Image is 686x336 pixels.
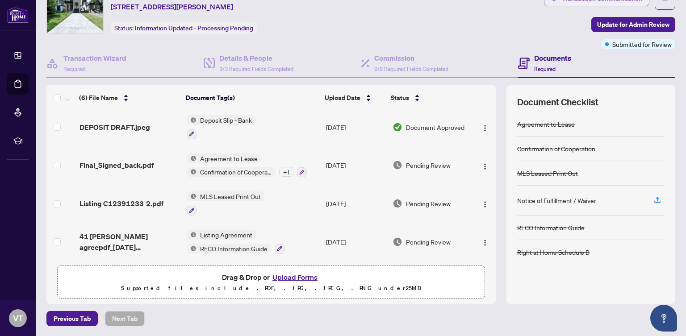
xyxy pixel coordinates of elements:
[534,66,556,72] span: Required
[322,184,389,223] td: [DATE]
[374,53,448,63] h4: Commission
[135,24,253,32] span: Information Updated - Processing Pending
[63,283,479,294] p: Supported files include .PDF, .JPG, .JPEG, .PNG under 25 MB
[279,167,293,177] div: + 1
[7,7,29,23] img: logo
[322,146,389,185] td: [DATE]
[187,191,264,216] button: Status IconMLS Leased Print Out
[393,160,402,170] img: Document Status
[322,108,389,146] td: [DATE]
[63,66,85,72] span: Required
[75,85,182,110] th: (6) File Name
[517,119,575,129] div: Agreement to Lease
[387,85,470,110] th: Status
[79,93,118,103] span: (6) File Name
[406,160,451,170] span: Pending Review
[197,244,271,253] span: RECO Information Guide
[374,66,448,72] span: 2/2 Required Fields Completed
[187,230,197,240] img: Status Icon
[219,66,293,72] span: 3/3 Required Fields Completed
[79,231,180,253] span: 41 [PERSON_NAME] agreepdf_[DATE] 08_41_52.pdf
[58,266,485,299] span: Drag & Drop orUpload FormsSupported files include .PDF, .JPG, .JPEG, .PNG under25MB
[187,115,197,125] img: Status Icon
[197,153,261,163] span: Agreement to Lease
[517,96,598,108] span: Document Checklist
[481,163,489,170] img: Logo
[478,196,492,211] button: Logo
[481,124,489,132] img: Logo
[197,191,264,201] span: MLS Leased Print Out
[591,17,675,32] button: Update for Admin Review
[321,85,387,110] th: Upload Date
[322,223,389,261] td: [DATE]
[481,239,489,246] img: Logo
[478,235,492,249] button: Logo
[478,158,492,172] button: Logo
[79,122,150,133] span: DEPOSIT DRAFT.jpeg
[406,237,451,247] span: Pending Review
[393,237,402,247] img: Document Status
[182,85,321,110] th: Document Tag(s)
[219,53,293,63] h4: Details & People
[111,1,233,12] span: [STREET_ADDRESS][PERSON_NAME]
[517,247,590,257] div: Right at Home Schedule B
[222,271,320,283] span: Drag & Drop or
[597,17,669,32] span: Update for Admin Review
[111,22,257,34] div: Status:
[187,153,307,178] button: Status IconAgreement to LeaseStatus IconConfirmation of Cooperation+1
[187,115,255,139] button: Status IconDeposit Slip - Bank
[393,199,402,208] img: Document Status
[650,305,677,332] button: Open asap
[46,311,98,326] button: Previous Tab
[406,122,464,132] span: Document Approved
[79,198,163,209] span: Listing C12391233 2.pdf
[517,144,595,153] div: Confirmation of Cooperation
[197,167,276,177] span: Confirmation of Cooperation
[517,168,578,178] div: MLS Leased Print Out
[197,115,255,125] span: Deposit Slip - Bank
[534,53,571,63] h4: Documents
[197,230,256,240] span: Listing Agreement
[481,201,489,208] img: Logo
[187,191,197,201] img: Status Icon
[187,153,197,163] img: Status Icon
[391,93,409,103] span: Status
[187,167,197,177] img: Status Icon
[105,311,145,326] button: Next Tab
[393,122,402,132] img: Document Status
[325,93,360,103] span: Upload Date
[517,195,596,205] div: Notice of Fulfillment / Waiver
[54,311,91,326] span: Previous Tab
[187,230,284,254] button: Status IconListing AgreementStatus IconRECO Information Guide
[478,120,492,134] button: Logo
[406,199,451,208] span: Pending Review
[612,39,672,49] span: Submitted for Review
[187,244,197,253] img: Status Icon
[63,53,126,63] h4: Transaction Wizard
[79,160,154,170] span: Final_Signed_back.pdf
[270,271,320,283] button: Upload Forms
[13,312,23,324] span: VT
[517,223,585,232] div: RECO Information Guide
